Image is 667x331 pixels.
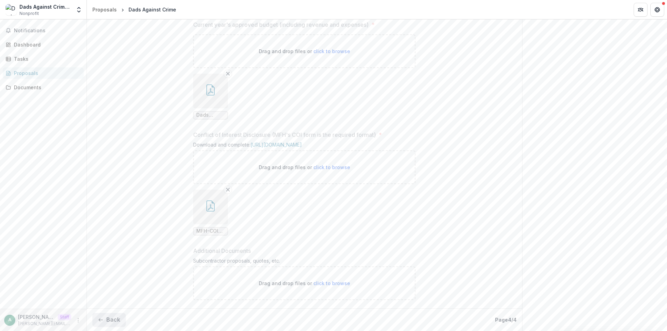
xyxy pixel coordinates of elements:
div: anveet@trytemelio.com [8,318,11,322]
p: Drag and drop files or [259,280,350,287]
p: Drag and drop files or [259,48,350,55]
button: Get Help [650,3,664,17]
span: Notifications [14,28,81,34]
a: Tasks [3,53,84,65]
p: Current year's approved budget (including revenue and expenses) [193,20,369,29]
div: Dads Against Crime Inc [19,3,71,10]
p: Conflict of Interest Disclosure (MFH's COI form is the required format) [193,131,376,139]
div: Proposals [92,6,117,13]
p: [PERSON_NAME][EMAIL_ADDRESS][DOMAIN_NAME] [18,313,55,321]
button: Notifications [3,25,84,36]
div: Tasks [14,55,78,63]
a: Proposals [90,5,120,15]
p: Drag and drop files or [259,164,350,171]
div: Documents [14,84,78,91]
div: Dashboard [14,41,78,48]
div: Proposals [14,69,78,77]
a: Dashboard [3,39,84,50]
button: Open entity switcher [74,3,84,17]
button: Remove File [224,69,232,78]
button: Back [92,313,126,327]
a: [URL][DOMAIN_NAME] [250,142,302,148]
span: click to browse [313,164,350,170]
div: Download and complete: [193,142,415,150]
p: Staff [58,314,71,320]
p: Page 4 / 4 [495,316,517,323]
button: Partners [634,3,648,17]
span: click to browse [313,280,350,286]
span: Dads Against Crime Budget 2025 (1).pdf [196,112,225,118]
div: Remove FileMFH-COI-Disclosure-Grant.pdf [193,190,228,235]
p: [PERSON_NAME][EMAIL_ADDRESS][DOMAIN_NAME] [18,321,71,327]
button: Remove File [224,185,232,194]
nav: breadcrumb [90,5,179,15]
div: Remove FileDads Against Crime Budget 2025 (1).pdf [193,74,228,119]
a: Documents [3,82,84,93]
img: Dads Against Crime Inc [6,4,17,15]
a: Proposals [3,67,84,79]
button: More [74,316,82,324]
span: MFH-COI-Disclosure-Grant.pdf [196,228,225,234]
span: Nonprofit [19,10,39,17]
span: click to browse [313,48,350,54]
div: Subcontractor proposals, quotes, etc. [193,258,415,266]
p: Additional Documents [193,247,251,255]
div: Dads Against Crime [129,6,176,13]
